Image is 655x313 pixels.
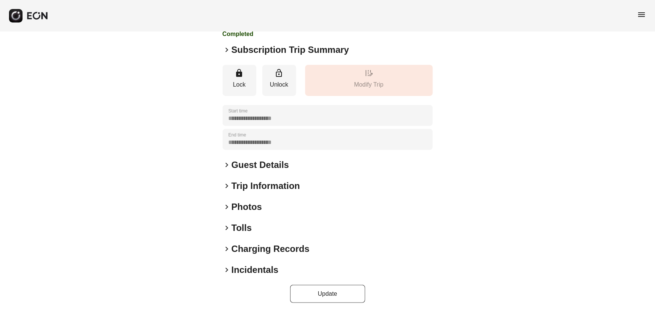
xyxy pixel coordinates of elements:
span: keyboard_arrow_right [223,202,232,211]
span: keyboard_arrow_right [223,181,232,190]
span: menu [637,10,646,19]
span: keyboard_arrow_right [223,223,232,232]
p: Lock [226,80,253,89]
h2: Charging Records [232,243,310,255]
p: Unlock [266,80,292,89]
span: keyboard_arrow_right [223,244,232,253]
h2: Photos [232,201,262,213]
h2: Guest Details [232,159,289,171]
h2: Incidentals [232,264,279,276]
span: lock [235,69,244,78]
span: keyboard_arrow_right [223,265,232,274]
h2: Tolls [232,222,252,234]
span: lock_open [275,69,284,78]
button: Lock [223,65,256,96]
h2: Subscription Trip Summary [232,44,349,56]
span: keyboard_arrow_right [223,160,232,169]
button: Unlock [262,65,296,96]
span: keyboard_arrow_right [223,45,232,54]
button: Update [290,285,365,303]
h2: Trip Information [232,180,300,192]
h3: Completed [223,30,365,39]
